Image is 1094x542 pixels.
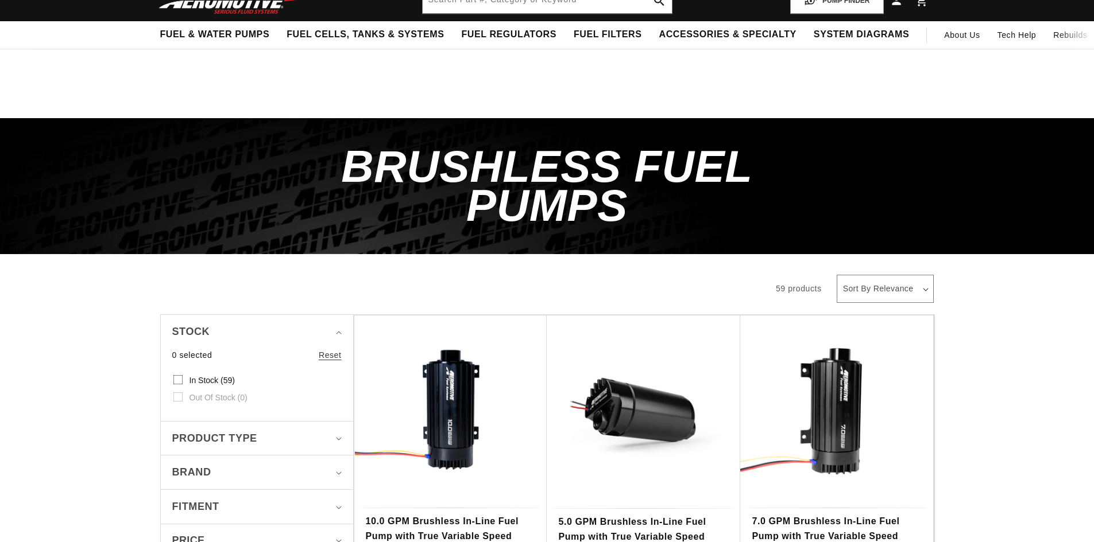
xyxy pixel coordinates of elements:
span: Tech Help [998,29,1037,41]
summary: Tech Help [989,21,1045,49]
summary: Fuel Regulators [453,21,565,48]
span: About Us [944,30,980,40]
span: Fuel Regulators [461,29,556,41]
span: Accessories & Specialty [659,29,797,41]
summary: Fuel Filters [565,21,651,48]
span: Stock [172,323,210,340]
summary: Product type (0 selected) [172,422,342,455]
summary: Fitment (0 selected) [172,490,342,524]
summary: Fuel Cells, Tanks & Systems [278,21,453,48]
span: Brand [172,464,211,481]
span: Fitment [172,498,219,515]
span: Product type [172,430,257,447]
summary: Fuel & Water Pumps [152,21,279,48]
a: Reset [319,349,342,361]
summary: System Diagrams [805,21,918,48]
span: Fuel Filters [574,29,642,41]
span: System Diagrams [814,29,909,41]
span: Fuel Cells, Tanks & Systems [287,29,444,41]
span: In stock (59) [190,375,235,385]
summary: Stock (0 selected) [172,315,342,349]
a: About Us [935,21,988,49]
summary: Brand (0 selected) [172,455,342,489]
span: 0 selected [172,349,212,361]
span: Brushless Fuel Pumps [341,141,752,231]
span: Rebuilds [1053,29,1087,41]
summary: Accessories & Specialty [651,21,805,48]
span: Out of stock (0) [190,392,248,403]
span: 59 products [776,284,822,293]
span: Fuel & Water Pumps [160,29,270,41]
